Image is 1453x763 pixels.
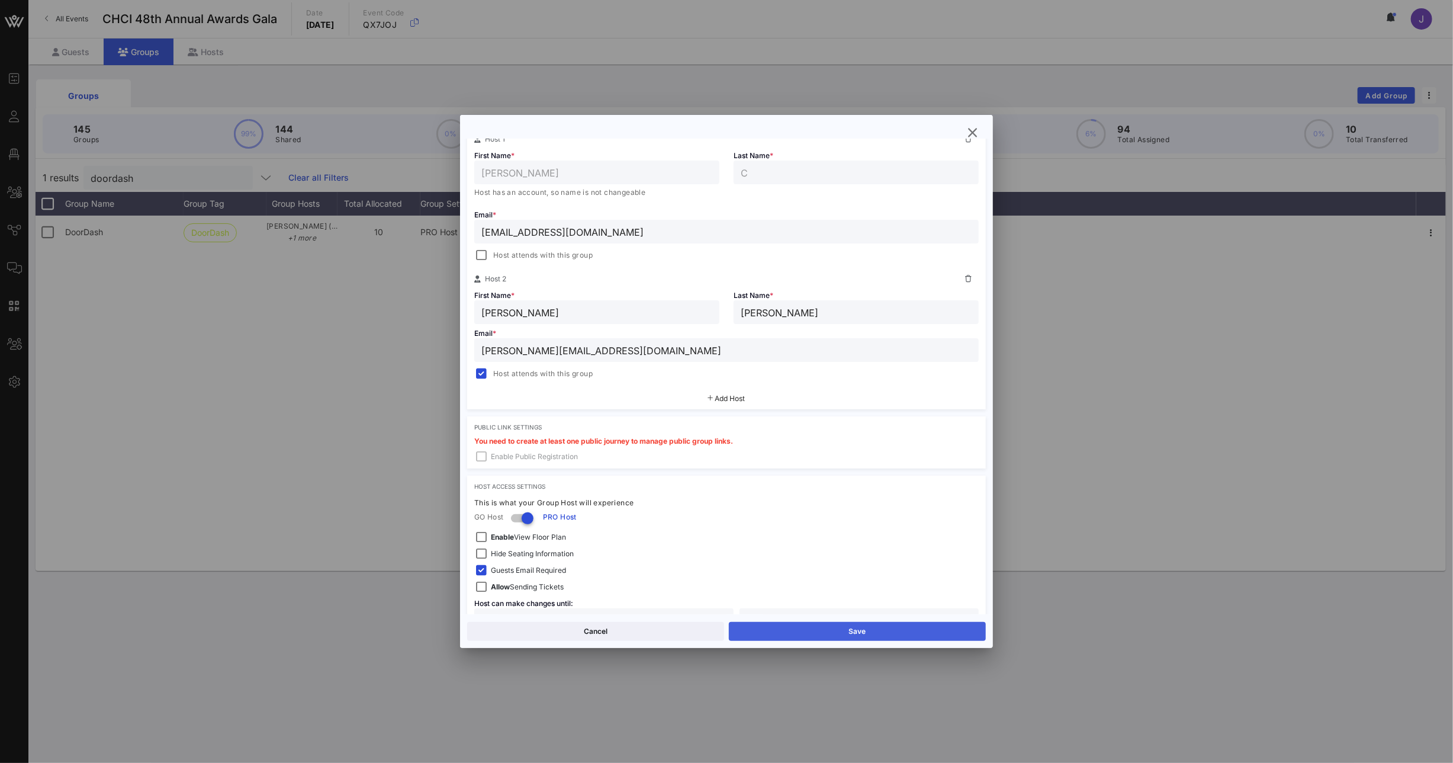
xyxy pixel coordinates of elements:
span: Last Name [734,291,773,300]
span: Host has an account, so name is not changeable [474,188,645,197]
span: You need to create at least one public journey to manage public group links. [474,437,733,445]
span: First Name [474,291,515,300]
strong: Enable [491,533,514,541]
span: Host attends with this group [493,368,593,380]
span: Email [474,329,496,338]
div: Public Link Settings [474,424,979,431]
button: Save [729,622,986,641]
div: This is what your Group Host will experience [474,497,979,509]
strong: Allow [491,582,510,591]
span: Sending Tickets [491,581,564,593]
span: Hide Seating Information [491,548,574,560]
span: Last Name [734,151,773,160]
span: Host 2 [485,274,506,283]
input: Time [763,613,955,628]
div: Host Access Settings [474,483,979,490]
span: Host attends with this group [493,249,593,261]
button: Cancel [467,622,724,641]
span: GO Host [474,511,504,523]
span: PRO Host [543,511,577,523]
span: Add Host [715,394,745,403]
span: Host can make changes until: [474,599,573,608]
span: Email [474,210,496,219]
span: View Floor Plan [491,531,566,543]
span: First Name [474,151,515,160]
span: Host 1 [485,134,505,143]
button: Add Host [708,395,745,402]
span: Guests Email Required [491,565,566,576]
